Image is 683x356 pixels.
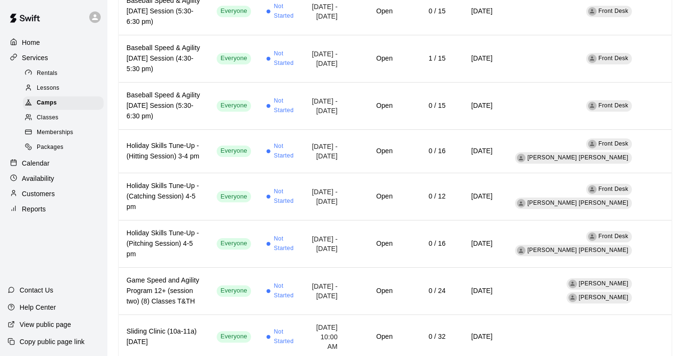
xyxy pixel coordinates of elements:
[217,6,251,17] div: This service is visible to all of your customers
[588,185,597,194] div: Front Desk
[126,90,201,122] h6: Baseball Speed & Agility [DATE] Session (5:30-6:30 pm)
[461,332,493,342] h6: [DATE]
[23,81,107,95] a: Lessons
[217,101,251,110] span: Everyone
[408,53,446,64] h6: 1 / 15
[408,6,446,17] h6: 0 / 15
[23,126,104,139] div: Memberships
[126,141,201,162] h6: Holiday Skills Tune-Up - (Hitting Session) 3-4 pm
[22,38,40,47] p: Home
[274,96,297,115] span: Not Started
[274,234,297,253] span: Not Started
[23,96,104,110] div: Camps
[599,8,629,14] span: Front Desk
[22,204,46,214] p: Reports
[274,49,297,68] span: Not Started
[588,54,597,63] div: Front Desk
[37,98,57,108] span: Camps
[23,67,104,80] div: Rentals
[217,7,251,16] span: Everyone
[599,186,629,192] span: Front Desk
[20,320,71,329] p: View public page
[217,100,251,112] div: This service is visible to all of your customers
[408,101,446,111] h6: 0 / 15
[588,140,597,148] div: Front Desk
[217,192,251,201] span: Everyone
[23,82,104,95] div: Lessons
[217,239,251,248] span: Everyone
[23,141,104,154] div: Packages
[304,82,345,129] td: [DATE] - [DATE]
[126,275,201,307] h6: Game Speed and Agility Program 12+ (session two) (8) Classes T&TH
[20,285,53,295] p: Contact Us
[217,285,251,297] div: This service is visible to all of your customers
[304,35,345,82] td: [DATE] - [DATE]
[599,233,629,240] span: Front Desk
[217,147,251,156] span: Everyone
[408,332,446,342] h6: 0 / 32
[8,51,100,65] a: Services
[353,286,392,296] h6: Open
[353,53,392,64] h6: Open
[353,6,392,17] h6: Open
[37,143,63,152] span: Packages
[217,238,251,250] div: This service is visible to all of your customers
[304,173,345,220] td: [DATE] - [DATE]
[408,239,446,249] h6: 0 / 16
[217,331,251,343] div: This service is visible to all of your customers
[408,286,446,296] h6: 0 / 24
[8,171,100,186] a: Availability
[588,7,597,16] div: Front Desk
[568,293,577,302] div: Sterling Perry
[588,232,597,241] div: Front Desk
[461,6,493,17] h6: [DATE]
[274,282,297,301] span: Not Started
[217,54,251,63] span: Everyone
[126,181,201,212] h6: Holiday Skills Tune-Up - (Catching Session) 4-5 pm
[23,66,107,81] a: Rentals
[126,43,201,74] h6: Baseball Speed & Agility [DATE] Session (4:30-5:30 pm)
[304,220,345,267] td: [DATE] - [DATE]
[126,228,201,260] h6: Holiday Skills Tune-Up - (Pitching Session) 4-5 pm
[353,332,392,342] h6: Open
[588,102,597,110] div: Front Desk
[126,326,201,347] h6: Sliding Clinic (10a-11a) [DATE]
[37,69,58,78] span: Rentals
[217,286,251,295] span: Everyone
[23,111,104,125] div: Classes
[461,239,493,249] h6: [DATE]
[8,202,100,216] a: Reports
[22,174,54,183] p: Availability
[274,327,297,346] span: Not Started
[353,146,392,157] h6: Open
[23,96,107,111] a: Camps
[37,128,73,137] span: Memberships
[527,199,629,206] span: [PERSON_NAME] [PERSON_NAME]
[20,337,84,346] p: Copy public page link
[461,146,493,157] h6: [DATE]
[517,199,525,208] div: Billy Jack Ryan
[23,126,107,140] a: Memberships
[217,191,251,202] div: This service is visible to all of your customers
[8,156,100,170] a: Calendar
[527,247,629,253] span: [PERSON_NAME] [PERSON_NAME]
[274,2,297,21] span: Not Started
[23,140,107,155] a: Packages
[217,53,251,64] div: This service is visible to all of your customers
[579,294,629,301] span: [PERSON_NAME]
[517,154,525,162] div: Billy Jack Ryan
[274,187,297,206] span: Not Started
[353,101,392,111] h6: Open
[20,303,56,312] p: Help Center
[599,140,629,147] span: Front Desk
[599,55,629,62] span: Front Desk
[353,239,392,249] h6: Open
[461,191,493,202] h6: [DATE]
[408,191,446,202] h6: 0 / 12
[568,280,577,288] div: Rafael Betances
[8,35,100,50] a: Home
